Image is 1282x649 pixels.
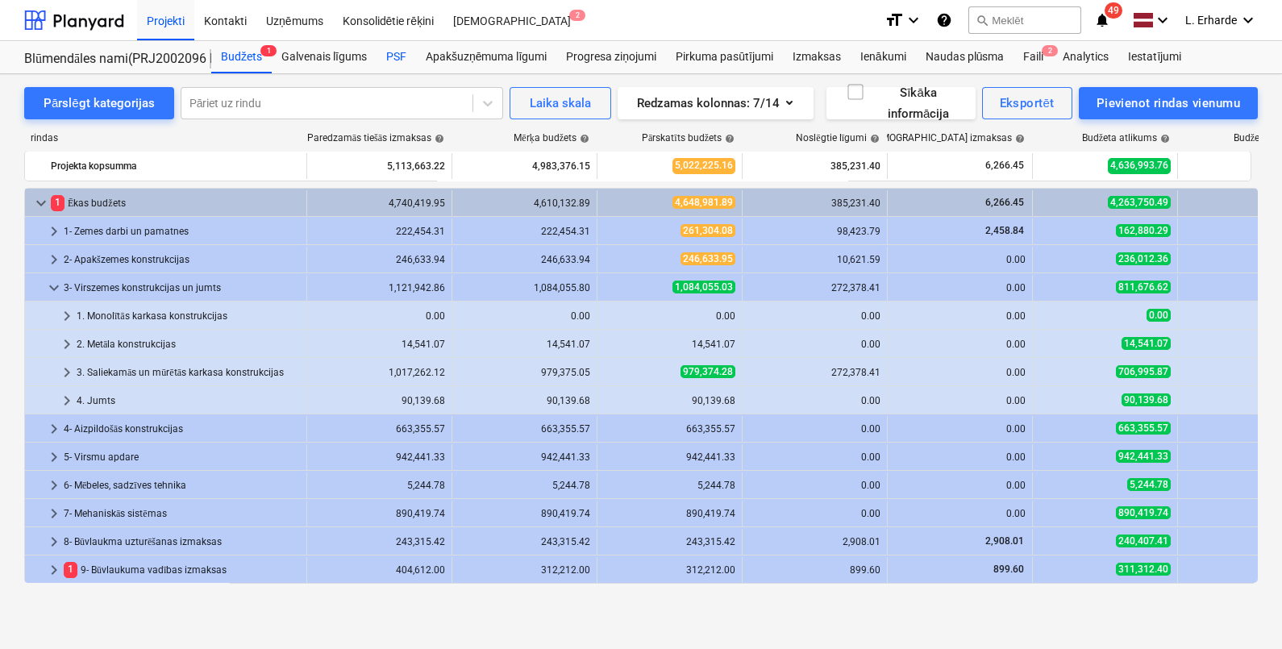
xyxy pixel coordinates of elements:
div: 1- Zemes darbi un pamatnes [64,218,300,244]
a: Galvenais līgums [272,41,377,73]
div: 14,541.07 [459,339,590,350]
div: 1,084,055.80 [459,282,590,293]
span: keyboard_arrow_down [44,278,64,297]
a: Pirkuma pasūtījumi [666,41,783,73]
div: Eksportēt [1000,93,1055,114]
span: keyboard_arrow_right [44,250,64,269]
div: Budžeta atlikums [1082,132,1170,144]
span: keyboard_arrow_right [57,391,77,410]
button: Pievienot rindas vienumu [1079,87,1258,119]
span: 236,012.36 [1116,252,1171,265]
span: keyboard_arrow_right [44,560,64,580]
div: Mērķa budžets [514,132,589,144]
span: 2 [1042,45,1058,56]
div: 4. Jumts [77,388,300,414]
span: help [867,134,880,144]
span: 261,304.08 [681,224,735,237]
div: Redzamas kolonnas : 7/14 [637,93,794,114]
div: Faili [1014,41,1053,73]
div: 942,441.33 [314,451,445,463]
div: Pārslēgt kategorijas [44,93,155,114]
a: Iestatījumi [1118,41,1191,73]
a: Ienākumi [851,41,916,73]
div: 243,315.42 [459,536,590,547]
div: 98,423.79 [749,226,880,237]
a: Apakšuzņēmuma līgumi [416,41,556,73]
i: Zināšanu pamats [936,10,952,30]
div: 1,017,262.12 [314,367,445,378]
div: 6- Mēbeles, sadzīves tehnika [64,472,300,498]
span: 5,022,225.16 [672,158,735,173]
div: 0.00 [894,508,1026,519]
span: keyboard_arrow_right [44,419,64,439]
div: 5,244.78 [604,480,735,491]
div: Blūmendāles nami(PRJ2002096 Prūšu 3 kārta) - 2601984 [24,51,192,68]
span: search [976,14,989,27]
span: 5,244.78 [1127,478,1171,491]
div: 663,355.57 [604,423,735,435]
div: 385,231.40 [749,198,880,209]
span: 246,633.95 [681,252,735,265]
div: 0.00 [749,310,880,322]
span: 4,636,993.76 [1108,158,1171,173]
div: 1,121,942.86 [314,282,445,293]
a: Naudas plūsma [916,41,1014,73]
span: 2 [569,10,585,21]
div: 0.00 [894,339,1026,350]
div: 0.00 [749,480,880,491]
iframe: Chat Widget [1201,572,1282,649]
div: 890,419.74 [604,508,735,519]
span: help [722,134,735,144]
div: 3- Virszemes konstrukcijas un jumts [64,275,300,301]
span: 6,266.45 [984,197,1026,208]
div: Sīkāka informācija [846,82,956,125]
div: Laika skala [530,93,591,114]
a: Budžets1 [211,41,272,73]
span: help [431,134,444,144]
span: keyboard_arrow_right [57,335,77,354]
span: help [1157,134,1170,144]
i: notifications [1094,10,1110,30]
span: 4,263,750.49 [1108,196,1171,209]
div: 3. Saliekamās un mūrētās karkasa konstrukcijas [77,360,300,385]
div: 2. Metāla konstrukcijas [77,331,300,357]
div: 5- Virsmu apdare [64,444,300,470]
button: Sīkāka informācija [826,87,976,119]
div: 385,231.40 [749,153,880,179]
div: 0.00 [894,367,1026,378]
span: keyboard_arrow_right [57,363,77,382]
div: 0.00 [749,423,880,435]
a: PSF [377,41,416,73]
div: Progresa ziņojumi [556,41,666,73]
div: 0.00 [459,310,590,322]
span: 1 [51,195,65,210]
span: 0.00 [1147,309,1171,322]
i: keyboard_arrow_down [1153,10,1172,30]
div: 0.00 [749,451,880,463]
div: 942,441.33 [459,451,590,463]
div: Projekta kopsumma [51,153,300,179]
div: 0.00 [749,395,880,406]
div: 10,621.59 [749,254,880,265]
div: 0.00 [749,339,880,350]
span: L. Erharde [1185,14,1237,27]
div: 90,139.68 [314,395,445,406]
div: 14,541.07 [314,339,445,350]
div: Paredzamās tiešās izmaksas [307,132,444,144]
div: 663,355.57 [314,423,445,435]
div: 0.00 [894,254,1026,265]
div: 0.00 [894,310,1026,322]
span: 162,880.29 [1116,224,1171,237]
div: 4,983,376.15 [459,153,590,179]
div: 272,378.41 [749,282,880,293]
span: 240,407.41 [1116,535,1171,547]
div: 942,441.33 [604,451,735,463]
div: 312,212.00 [604,564,735,576]
span: 90,139.68 [1122,393,1171,406]
div: 272,378.41 [749,367,880,378]
div: 90,139.68 [459,395,590,406]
